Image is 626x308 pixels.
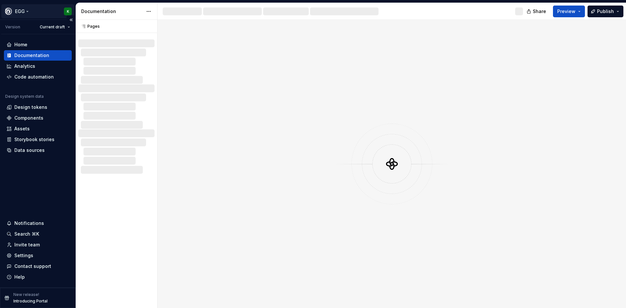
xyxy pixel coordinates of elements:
div: Storybook stories [14,136,54,143]
div: Analytics [14,63,35,69]
button: Help [4,272,72,282]
div: Code automation [14,74,54,80]
div: Version [5,24,20,30]
p: Introducing Portal [13,299,48,304]
div: Documentation [14,52,49,59]
p: New release! [13,292,39,297]
button: Search ⌘K [4,229,72,239]
a: Home [4,39,72,50]
div: Search ⌘K [14,231,39,237]
div: Design tokens [14,104,47,110]
button: EGGK [1,4,74,18]
div: Notifications [14,220,44,227]
a: Storybook stories [4,134,72,145]
span: Publish [597,8,614,15]
button: Notifications [4,218,72,228]
span: Current draft [40,24,65,30]
button: Publish [588,6,623,17]
span: Preview [557,8,575,15]
a: Invite team [4,240,72,250]
a: Documentation [4,50,72,61]
div: Settings [14,252,33,259]
div: EGG [15,8,25,15]
a: Design tokens [4,102,72,112]
button: Contact support [4,261,72,271]
div: Help [14,274,25,280]
button: Preview [553,6,585,17]
div: Home [14,41,27,48]
div: K [67,9,69,14]
a: Settings [4,250,72,261]
div: Invite team [14,242,40,248]
div: Assets [14,125,30,132]
div: Contact support [14,263,51,270]
div: Data sources [14,147,45,154]
button: Share [523,6,550,17]
div: Documentation [81,8,143,15]
a: Data sources [4,145,72,155]
img: 87d06435-c97f-426c-aa5d-5eb8acd3d8b3.png [5,7,12,15]
div: Design system data [5,94,44,99]
a: Assets [4,124,72,134]
div: Pages [78,24,100,29]
a: Code automation [4,72,72,82]
a: Analytics [4,61,72,71]
a: Components [4,113,72,123]
div: Components [14,115,43,121]
button: Collapse sidebar [67,15,76,24]
span: Share [533,8,546,15]
button: Current draft [37,22,73,32]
